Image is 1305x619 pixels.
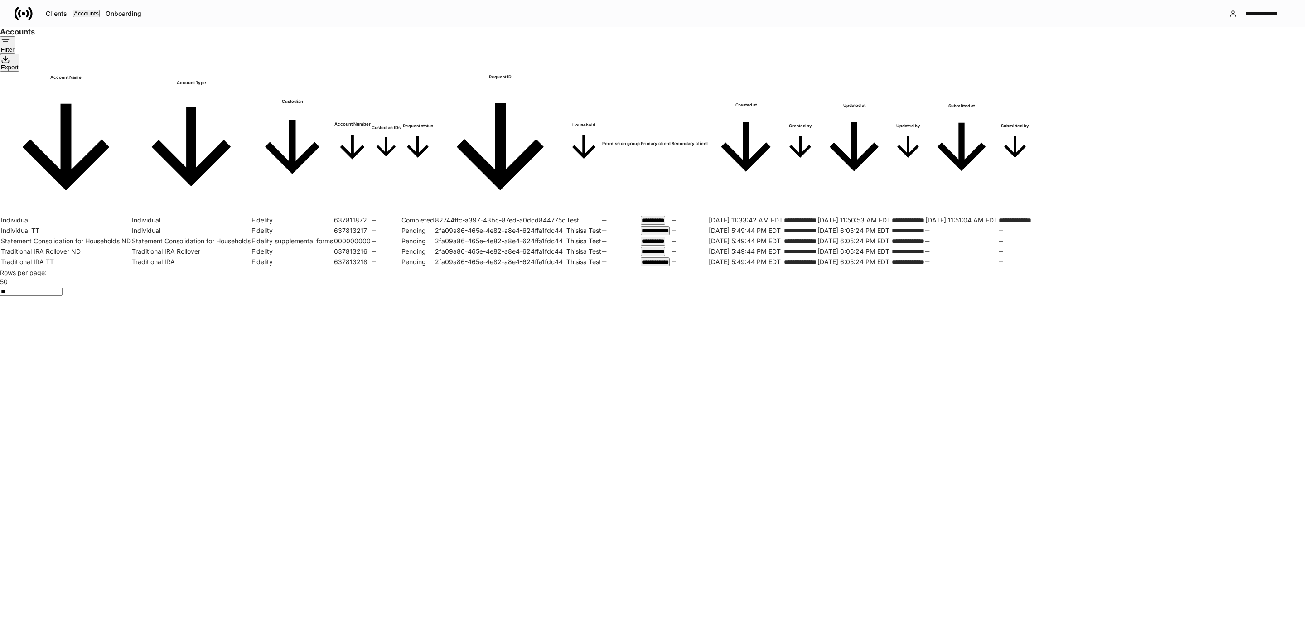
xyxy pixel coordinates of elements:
h6: — [999,226,1031,235]
p: [DATE] 5:49:44 PM EDT [709,257,783,266]
p: [DATE] 6:05:24 PM EDT [817,237,891,246]
td: 2025-09-11T21:49:44.004Z [709,247,783,256]
td: Pending [401,226,434,235]
td: 82744ffc-a397-43bc-87ed-a0dcd844775c [435,215,565,225]
p: [DATE] 5:49:44 PM EDT [709,237,783,246]
h6: — [925,237,998,246]
span: Created at [709,101,783,185]
td: 2025-09-11T21:49:44.006Z [709,236,783,246]
p: Thisisa Test [566,226,601,235]
p: [DATE] 11:51:04 AM EDT [925,216,998,225]
p: [DATE] 5:49:44 PM EDT [709,247,783,256]
p: [DATE] 6:05:24 PM EDT [817,247,891,256]
h6: Submitted by [999,121,1031,131]
td: 977ae3a2-6c14-49df-a8b6-ac3c24f6078b [641,247,671,256]
td: 2025-09-11T21:49:44.005Z [709,257,783,266]
p: [DATE] 5:49:44 PM EDT [709,226,783,235]
p: Test [566,216,601,225]
td: 2e396347-53ce-4c41-80c3-c5f5edb1feb8 [641,215,671,225]
td: Fidelity [251,226,333,235]
td: Fidelity supplemental forms [251,236,333,246]
td: Individual [1,215,131,225]
td: 2fa09a86-465e-4e82-a8e4-624ffa1fdc44 [435,257,565,266]
td: 2fa09a86-465e-4e82-a8e4-624ffa1fdc44 [435,247,565,256]
h6: Request status [401,121,434,131]
td: Fidelity [251,247,333,256]
h6: — [672,216,708,225]
td: Individual [132,226,251,235]
p: [DATE] 6:05:24 PM EDT [817,226,891,235]
span: Custodian [251,97,333,189]
td: Pending [401,247,434,256]
td: Completed [401,215,434,225]
p: Thisisa Test [566,247,601,256]
div: Accounts [74,10,99,16]
td: 637813216 [334,247,371,256]
span: Updated by [892,121,924,164]
td: Traditional IRA Rollover ND [1,247,131,256]
h6: Submitted at [925,102,998,111]
h6: — [602,257,640,266]
button: Accounts [73,10,100,17]
td: 2025-09-11T15:51:04.985Z [925,215,998,225]
h6: Custodian [251,97,333,106]
span: Primary client [641,139,671,148]
p: Thisisa Test [566,237,601,246]
span: Request status [401,121,434,164]
span: Household [566,121,601,166]
div: Clients [46,10,67,17]
h6: — [672,247,708,256]
h6: — [925,247,998,256]
span: Account Name [1,73,131,213]
td: Pending [401,257,434,266]
td: 2025-09-11T22:05:24.124Z [817,226,891,235]
td: Fidelity [251,257,333,266]
span: Created by [784,121,817,164]
td: Traditional IRA [132,257,251,266]
span: Submitted by [999,121,1031,164]
h6: Account Number [334,120,371,129]
span: Custodian IDs [372,123,401,163]
h6: Custodian IDs [372,123,401,132]
button: Clients [40,6,73,21]
h6: — [372,247,401,256]
td: 2fa09a86-465e-4e82-a8e4-624ffa1fdc44 [435,226,565,235]
p: [DATE] 11:50:53 AM EDT [817,216,891,225]
td: 2025-09-11T21:49:44.002Z [709,226,783,235]
h6: — [372,257,401,266]
td: 277d3d5d-9f93-4087-9e79-436fffdc2f57 [641,257,671,266]
h6: Secondary client [672,139,708,148]
h6: — [999,257,1031,266]
td: 000000000 [334,236,371,246]
div: Onboarding [106,10,141,17]
h6: Request ID [435,73,565,82]
h6: — [602,237,640,246]
span: Request ID [435,73,565,213]
h6: — [372,226,401,235]
h6: Updated by [892,121,924,131]
div: Export [1,55,19,71]
h6: — [672,237,708,246]
span: Updated at [817,101,891,185]
span: Account Number [334,120,371,167]
td: Traditional IRA TT [1,257,131,266]
h6: — [925,226,998,235]
span: Account Type [132,78,251,208]
h6: Household [566,121,601,130]
td: 2025-09-11T22:05:24.124Z [817,247,891,256]
h6: — [672,226,708,235]
h6: — [672,257,708,266]
p: [DATE] 11:33:42 AM EDT [709,216,783,225]
td: 2025-09-11T22:05:24.124Z [817,236,891,246]
h6: Created at [709,101,783,110]
h6: — [999,247,1031,256]
p: Thisisa Test [566,257,601,266]
td: 2025-09-11T22:05:24.124Z [817,257,891,266]
td: Individual [132,215,251,225]
td: 637813217 [334,226,371,235]
td: Statement Consolidation for Households [132,236,251,246]
h6: Account Type [132,78,251,87]
td: Statement Consolidation for Households ND [1,236,131,246]
h6: — [372,216,401,225]
td: 2fa09a86-465e-4e82-a8e4-624ffa1fdc44 [435,236,565,246]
